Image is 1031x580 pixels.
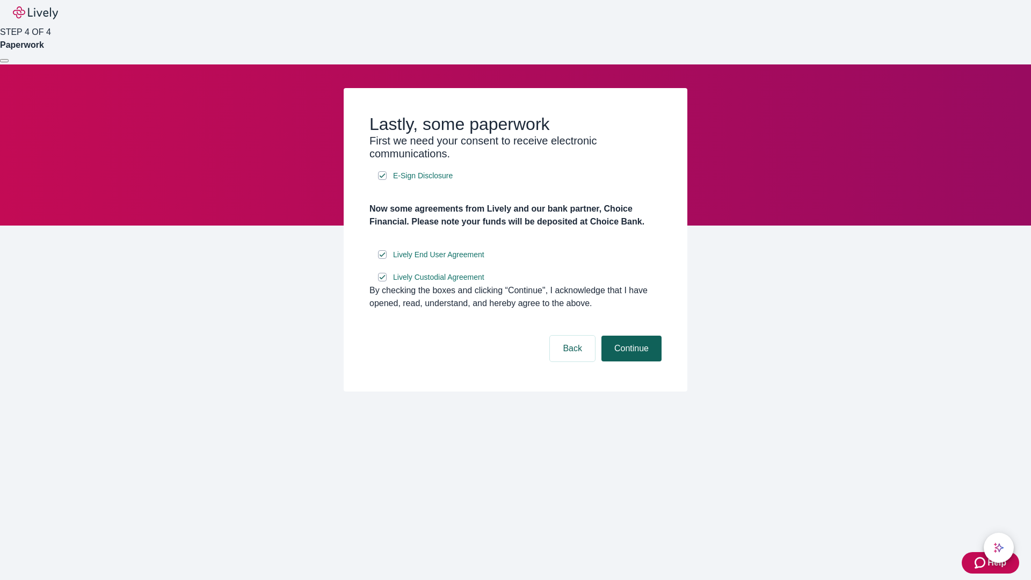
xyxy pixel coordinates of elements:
[975,556,988,569] svg: Zendesk support icon
[393,249,484,260] span: Lively End User Agreement
[393,272,484,283] span: Lively Custodial Agreement
[984,533,1014,563] button: chat
[391,169,455,183] a: e-sign disclosure document
[391,248,487,262] a: e-sign disclosure document
[369,202,662,228] h4: Now some agreements from Lively and our bank partner, Choice Financial. Please note your funds wi...
[601,336,662,361] button: Continue
[369,114,662,134] h2: Lastly, some paperwork
[550,336,595,361] button: Back
[962,552,1019,574] button: Zendesk support iconHelp
[988,556,1006,569] span: Help
[391,271,487,284] a: e-sign disclosure document
[393,170,453,182] span: E-Sign Disclosure
[13,6,58,19] img: Lively
[369,134,662,160] h3: First we need your consent to receive electronic communications.
[993,542,1004,553] svg: Lively AI Assistant
[369,284,662,310] div: By checking the boxes and clicking “Continue", I acknowledge that I have opened, read, understand...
